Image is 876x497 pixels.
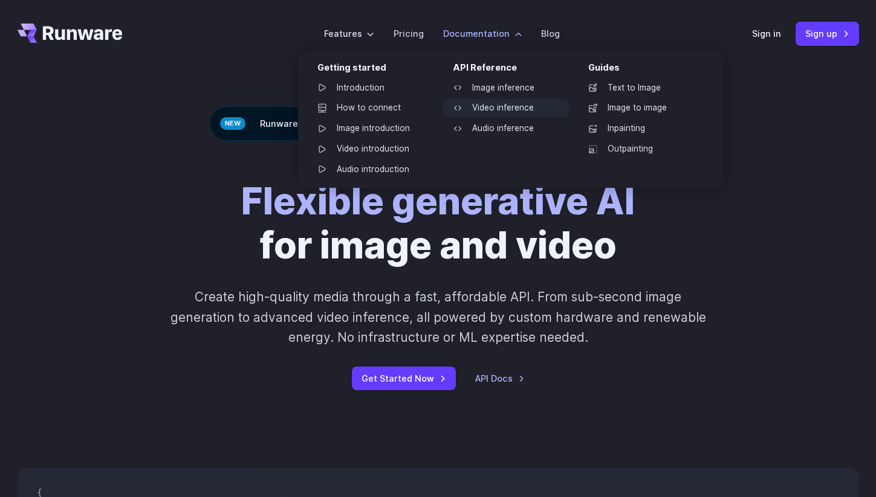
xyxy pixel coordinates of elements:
[352,367,456,390] a: Get Started Now
[308,161,433,179] a: Audio introduction
[308,99,433,117] a: How to connect
[579,120,704,138] a: Inpainting
[241,179,635,223] strong: Flexible generative AI
[169,287,707,347] p: Create high-quality media through a fast, affordable API. From sub-second image generation to adv...
[475,371,525,385] a: API Docs
[579,79,704,97] a: Text to Image
[541,27,560,40] a: Blog
[588,60,704,79] div: Guides
[796,22,859,45] a: Sign up
[443,99,569,117] a: Video inference
[443,120,569,138] a: Audio inference
[210,106,666,141] div: Runware raises $13M seed funding led by Insight Partners
[453,60,569,79] div: API Reference
[18,24,123,43] a: Go to /
[579,140,704,158] a: Outpainting
[308,120,433,138] a: Image introduction
[579,99,704,117] a: Image to image
[241,179,635,268] h1: for image and video
[324,27,374,40] label: Features
[308,79,433,97] a: Introduction
[752,27,781,40] a: Sign in
[308,140,433,158] a: Video introduction
[443,79,569,97] a: Image inference
[443,27,522,40] label: Documentation
[394,27,424,40] a: Pricing
[317,60,433,79] div: Getting started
